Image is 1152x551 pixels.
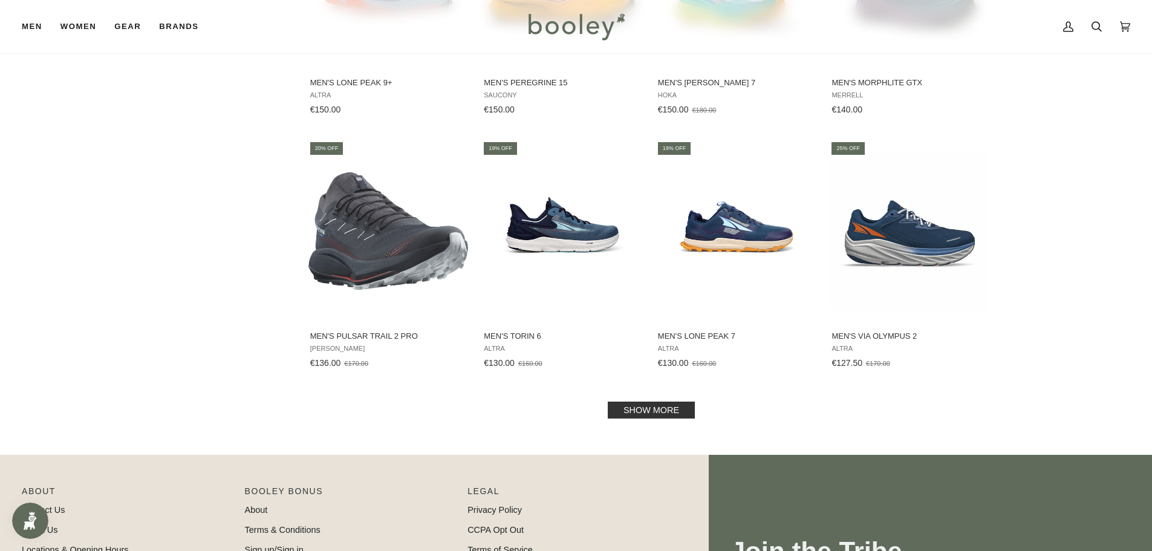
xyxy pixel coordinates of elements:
[310,77,467,88] span: Men's Lone Peak 9+
[310,105,341,114] span: €150.00
[692,106,716,114] span: €180.00
[484,105,515,114] span: €150.00
[658,142,691,155] div: 19% off
[831,105,862,114] span: €140.00
[831,142,865,155] div: 25% off
[523,9,629,44] img: Booley
[344,360,368,367] span: €170.00
[114,21,141,33] span: Gear
[159,21,198,33] span: Brands
[310,91,467,99] span: Altra
[484,358,515,368] span: €130.00
[484,331,640,342] span: Men's Torin 6
[658,358,689,368] span: €130.00
[245,525,321,535] a: Terms & Conditions
[308,151,469,311] img: Salomon Men's Pulsar Trail 2 Pro Carbon / Fiery Red / Arctic Ice Sapphire / Sunny - Booley Galway
[310,142,343,155] div: 20% off
[467,525,524,535] a: CCPA Opt Out
[22,485,233,504] p: Pipeline_Footer Main
[830,151,990,311] img: Altra Men's VIA Olympus 2 Navy - Booley Galway
[484,91,640,99] span: Saucony
[831,331,988,342] span: Men's VIA Olympus 2
[310,345,467,353] span: [PERSON_NAME]
[22,21,42,33] span: Men
[484,142,517,155] div: 19% off
[60,21,96,33] span: Women
[482,151,642,311] img: Altra Men's Torin 6 Mineral Blue - Booley Galway
[658,345,815,353] span: Altra
[658,91,815,99] span: Hoka
[831,358,862,368] span: €127.50
[831,77,988,88] span: Men's Morphlite GTX
[467,505,522,515] a: Privacy Policy
[692,360,716,367] span: €160.00
[866,360,890,367] span: €170.00
[484,77,640,88] span: Men's Peregrine 15
[310,405,993,415] div: Pagination
[656,140,816,373] a: Men's Lone Peak 7
[482,140,642,373] a: Men's Torin 6
[658,331,815,342] span: Men's Lone Peak 7
[12,503,48,539] iframe: Button to open loyalty program pop-up
[308,140,469,373] a: Men's Pulsar Trail 2 Pro
[608,402,695,419] a: Show more
[467,485,679,504] p: Pipeline_Footer Sub
[310,358,341,368] span: €136.00
[831,91,988,99] span: Merrell
[518,360,542,367] span: €160.00
[245,505,268,515] a: About
[310,331,467,342] span: Men's Pulsar Trail 2 Pro
[831,345,988,353] span: Altra
[830,140,990,373] a: Men's VIA Olympus 2
[656,151,816,311] img: Altra Men's Lone Peak 7 Navy - Booley Galway
[484,345,640,353] span: Altra
[658,105,689,114] span: €150.00
[658,77,815,88] span: Men's [PERSON_NAME] 7
[245,485,456,504] p: Booley Bonus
